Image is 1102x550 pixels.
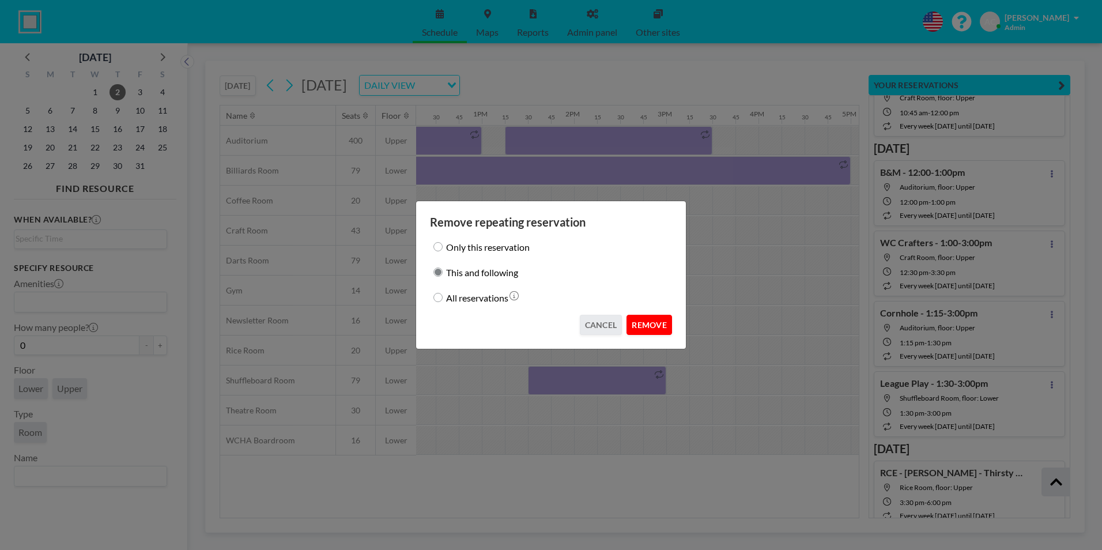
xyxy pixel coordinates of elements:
button: CANCEL [580,315,622,335]
label: Only this reservation [446,239,530,255]
button: REMOVE [627,315,672,335]
label: All reservations [446,289,508,306]
label: This and following [446,264,518,280]
h3: Remove repeating reservation [430,215,672,229]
